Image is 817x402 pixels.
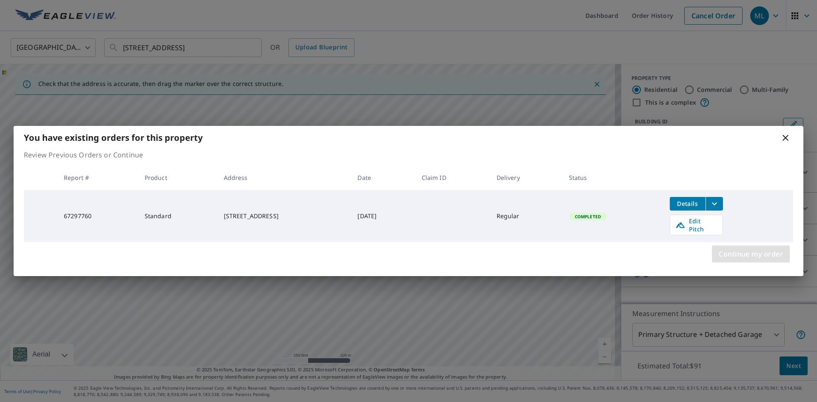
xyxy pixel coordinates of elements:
th: Date [351,165,414,190]
td: [DATE] [351,190,414,242]
a: Edit Pitch [670,215,723,235]
b: You have existing orders for this property [24,132,203,143]
th: Status [562,165,663,190]
div: [STREET_ADDRESS] [224,212,344,220]
td: Standard [138,190,217,242]
th: Claim ID [415,165,490,190]
td: Regular [490,190,562,242]
span: Continue my order [719,248,783,260]
span: Edit Pitch [675,217,717,233]
span: Details [675,200,700,208]
span: Completed [570,214,606,220]
td: 67297760 [57,190,138,242]
button: filesDropdownBtn-67297760 [706,197,723,211]
button: detailsBtn-67297760 [670,197,706,211]
th: Product [138,165,217,190]
th: Address [217,165,351,190]
th: Delivery [490,165,562,190]
p: Review Previous Orders or Continue [24,150,793,160]
button: Continue my order [712,245,790,262]
th: Report # [57,165,138,190]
